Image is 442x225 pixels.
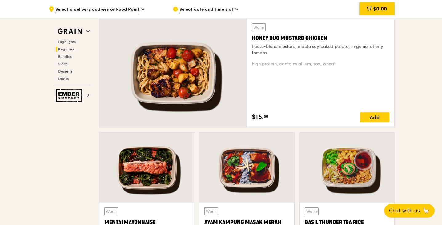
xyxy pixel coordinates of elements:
span: Drinks [58,77,69,81]
div: house-blend mustard, maple soy baked potato, linguine, cherry tomato [252,44,389,56]
div: Warm [305,207,319,215]
span: 🦙 [422,207,430,215]
span: 50 [264,114,268,119]
button: Chat with us🦙 [384,204,435,218]
span: Regulars [58,47,74,51]
div: high protein, contains allium, soy, wheat [252,61,389,67]
span: Select a delivery address or Food Point [55,6,139,13]
div: Honey Duo Mustard Chicken [252,34,389,42]
div: Warm [252,23,266,31]
div: Warm [104,207,118,215]
span: $15. [252,112,264,122]
span: Desserts [58,69,72,74]
span: Chat with us [389,207,420,215]
div: Add [360,112,389,122]
span: Select date and time slot [179,6,233,13]
div: Warm [204,207,218,215]
span: Sides [58,62,67,66]
span: $0.00 [373,6,387,12]
img: Grain web logo [56,26,84,37]
span: Bundles [58,54,72,59]
img: Ember Smokery web logo [56,89,84,102]
span: Highlights [58,40,76,44]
